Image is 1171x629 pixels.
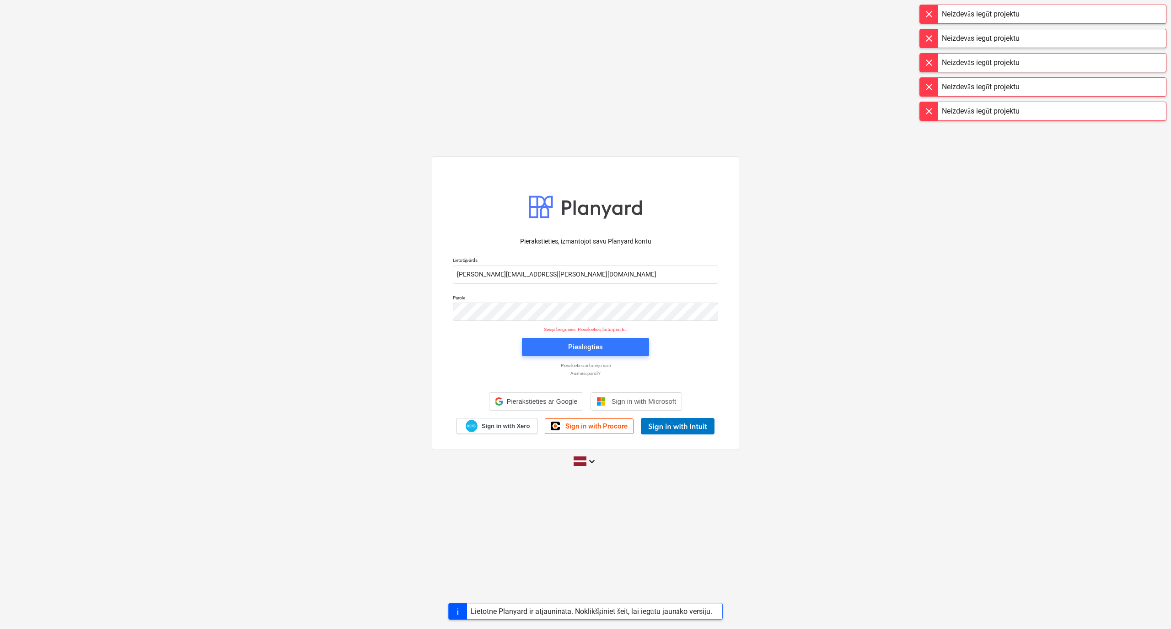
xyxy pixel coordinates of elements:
[942,57,1020,68] div: Neizdevās iegūt projektu
[466,420,478,432] img: Xero logo
[448,363,723,369] a: Piesakieties ar burvju saiti
[507,398,578,405] span: Pierakstieties ar Google
[453,257,718,265] p: Lietotājvārds
[942,9,1020,20] div: Neizdevās iegūt projektu
[611,397,676,405] span: Sign in with Microsoft
[568,341,603,353] div: Pieslēgties
[457,418,538,434] a: Sign in with Xero
[453,295,718,303] p: Parole
[586,456,597,467] i: keyboard_arrow_down
[942,33,1020,44] div: Neizdevās iegūt projektu
[942,81,1020,92] div: Neizdevās iegūt projektu
[522,338,649,356] button: Pieslēgties
[942,106,1020,117] div: Neizdevās iegūt projektu
[447,326,724,332] p: Sesija beigusies. Piesakieties, lai turpinātu.
[471,607,712,616] div: Lietotne Planyard ir atjaunināta. Noklikšķiniet šeit, lai iegūtu jaunāko versiju.
[453,237,718,246] p: Pierakstieties, izmantojot savu Planyard kontu
[1125,585,1171,629] iframe: Chat Widget
[448,370,723,376] a: Aizmirsi paroli?
[565,422,628,430] span: Sign in with Procore
[453,266,718,284] input: Lietotājvārds
[489,392,584,411] div: Pierakstieties ar Google
[482,422,530,430] span: Sign in with Xero
[545,418,634,434] a: Sign in with Procore
[596,397,606,406] img: Microsoft logo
